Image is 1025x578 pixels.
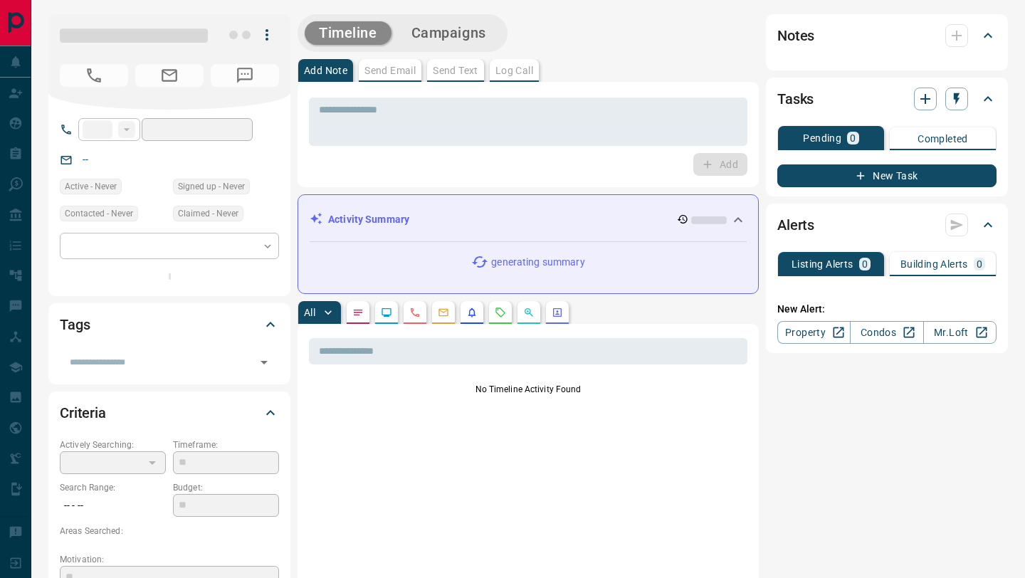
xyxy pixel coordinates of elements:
[310,206,747,233] div: Activity Summary
[254,352,274,372] button: Open
[803,133,841,143] p: Pending
[60,396,279,430] div: Criteria
[777,302,997,317] p: New Alert:
[60,481,166,494] p: Search Range:
[60,438,166,451] p: Actively Searching:
[918,134,968,144] p: Completed
[862,259,868,269] p: 0
[135,64,204,87] span: No Email
[309,383,747,396] p: No Timeline Activity Found
[777,321,851,344] a: Property
[792,259,853,269] p: Listing Alerts
[777,164,997,187] button: New Task
[850,133,856,143] p: 0
[900,259,968,269] p: Building Alerts
[438,307,449,318] svg: Emails
[409,307,421,318] svg: Calls
[328,212,409,227] p: Activity Summary
[211,64,279,87] span: No Number
[173,438,279,451] p: Timeframe:
[60,64,128,87] span: No Number
[65,179,117,194] span: Active - Never
[491,255,584,270] p: generating summary
[923,321,997,344] a: Mr.Loft
[352,307,364,318] svg: Notes
[850,321,923,344] a: Condos
[60,401,106,424] h2: Criteria
[397,21,500,45] button: Campaigns
[60,553,279,566] p: Motivation:
[777,214,814,236] h2: Alerts
[777,24,814,47] h2: Notes
[60,494,166,517] p: -- - --
[777,19,997,53] div: Notes
[777,208,997,242] div: Alerts
[381,307,392,318] svg: Lead Browsing Activity
[83,154,88,165] a: --
[178,179,245,194] span: Signed up - Never
[60,308,279,342] div: Tags
[777,88,814,110] h2: Tasks
[552,307,563,318] svg: Agent Actions
[495,307,506,318] svg: Requests
[305,21,391,45] button: Timeline
[173,481,279,494] p: Budget:
[60,525,279,537] p: Areas Searched:
[777,82,997,116] div: Tasks
[466,307,478,318] svg: Listing Alerts
[60,313,90,336] h2: Tags
[977,259,982,269] p: 0
[304,65,347,75] p: Add Note
[304,308,315,317] p: All
[65,206,133,221] span: Contacted - Never
[523,307,535,318] svg: Opportunities
[178,206,238,221] span: Claimed - Never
